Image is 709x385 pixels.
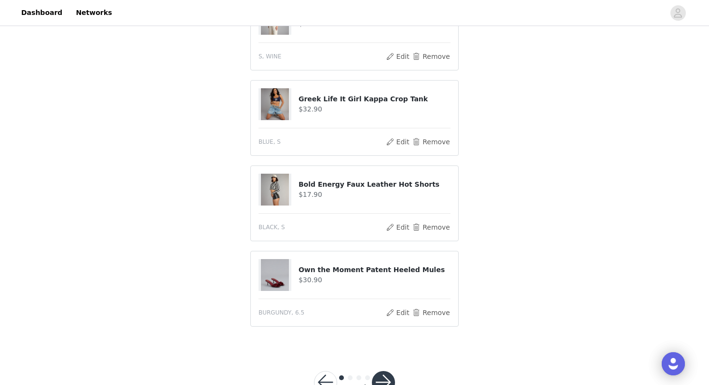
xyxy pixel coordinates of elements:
[412,51,450,62] button: Remove
[70,2,118,24] a: Networks
[385,221,410,233] button: Edit
[662,352,685,375] div: Open Intercom Messenger
[385,51,410,62] button: Edit
[299,179,450,190] h4: Bold Energy Faux Leather Hot Shorts
[299,265,450,275] h4: Own the Moment Patent Heeled Mules
[299,94,450,104] h4: Greek Life It Girl Kappa Crop Tank
[299,275,450,285] h4: $30.90
[259,308,304,317] span: BURGUNDY, 6.5
[412,307,450,318] button: Remove
[15,2,68,24] a: Dashboard
[412,221,450,233] button: Remove
[412,136,450,148] button: Remove
[261,88,289,120] img: Greek Life It Girl Kappa Crop Tank
[673,5,682,21] div: avatar
[385,136,410,148] button: Edit
[299,104,450,114] h4: $32.90
[259,223,285,232] span: BLACK, S
[259,137,281,146] span: BLUE, S
[385,307,410,318] button: Edit
[261,174,289,206] img: Bold Energy Faux Leather Hot Shorts
[261,259,289,291] img: Own the Moment Patent Heeled Mules
[259,52,281,61] span: S, WINE
[299,190,450,200] h4: $17.90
